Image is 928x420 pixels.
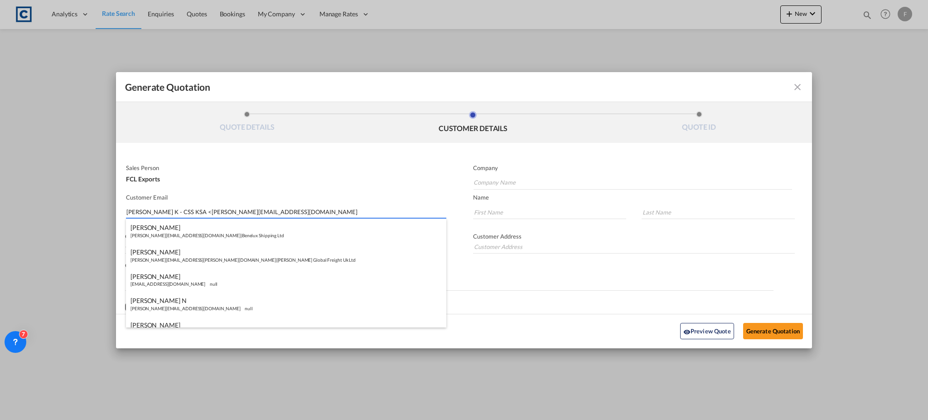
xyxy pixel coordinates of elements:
[473,205,626,219] input: First Name
[473,194,812,201] p: Name
[586,111,812,136] li: QUOTE ID
[642,205,795,219] input: Last Name
[125,233,445,240] p: Contact
[680,323,734,339] button: icon-eyePreview Quote
[125,81,210,93] span: Generate Quotation
[792,82,803,93] md-icon: icon-close fg-AAA8AD cursor m-0
[473,164,792,171] p: Company
[683,328,691,336] md-icon: icon-eye
[473,233,522,240] span: Customer Address
[116,72,812,348] md-dialog: Generate QuotationQUOTE ...
[125,303,233,312] md-checkbox: Checkbox No Ink
[125,273,773,290] md-chips-wrap: Chips container. Enter the text area, then type text, and press enter to add a chip.
[126,171,444,182] div: FCL Exports
[360,111,586,136] li: CUSTOMER DETAILS
[125,240,445,254] input: Contact Number
[474,176,792,190] input: Company Name
[126,194,446,201] p: Customer Email
[125,262,773,269] p: CC Emails
[134,111,360,136] li: QUOTE DETAILS
[743,323,803,339] button: Generate Quotation
[126,205,446,219] input: Search by Customer Name/Email Id/Company
[126,164,444,171] p: Sales Person
[473,240,795,254] input: Customer Address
